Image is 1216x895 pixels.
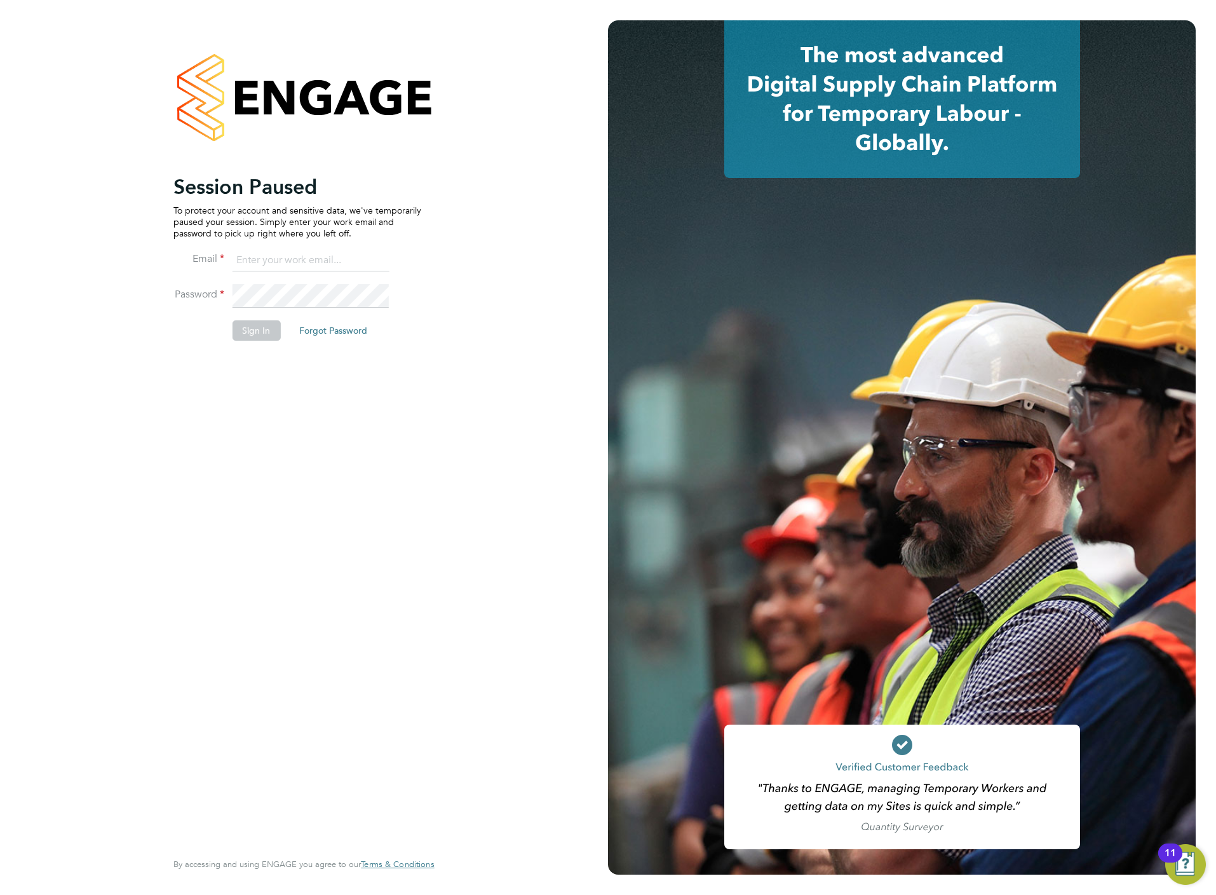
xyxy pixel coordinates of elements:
[289,320,377,341] button: Forgot Password
[173,859,434,870] span: By accessing and using ENGAGE you agree to our
[173,252,224,266] label: Email
[232,320,280,341] button: Sign In
[361,859,434,870] a: Terms & Conditions
[1165,844,1206,885] button: Open Resource Center, 11 new notifications
[232,249,389,272] input: Enter your work email...
[173,174,421,200] h2: Session Paused
[173,288,224,301] label: Password
[1165,853,1176,870] div: 11
[173,205,421,240] p: To protect your account and sensitive data, we've temporarily paused your session. Simply enter y...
